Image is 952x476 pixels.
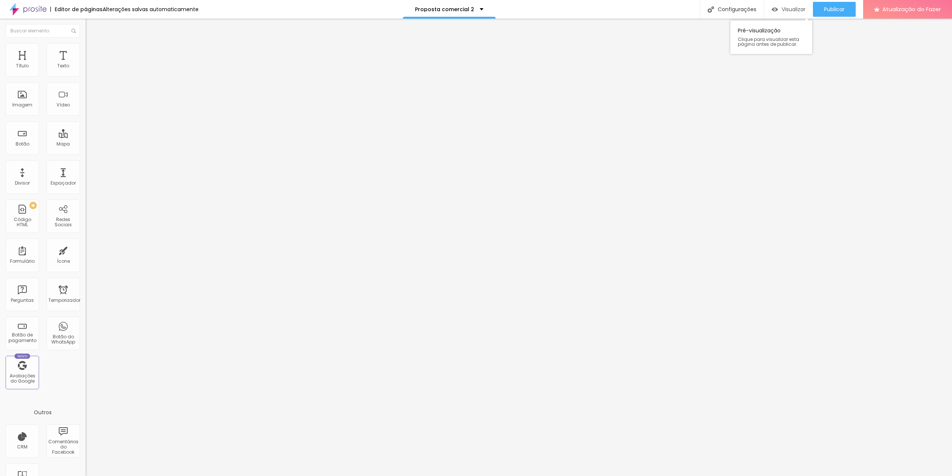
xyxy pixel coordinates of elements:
button: Visualizar [764,2,813,17]
font: Avaliações do Google [10,373,35,384]
font: Proposta comercial 2 [415,6,474,13]
font: Botão do WhatsApp [51,333,75,345]
font: Ícone [57,258,70,264]
font: Configurações [718,6,756,13]
font: Formulário [10,258,35,264]
font: Visualizar [782,6,805,13]
font: Novo [17,354,28,358]
font: Mapa [57,141,70,147]
font: Outros [34,409,52,416]
font: Texto [57,63,69,69]
font: CRM [17,444,28,450]
font: Código HTML [14,216,31,228]
font: Atualização do Fazer [882,5,941,13]
font: Botão [16,141,29,147]
font: Alterações salvas automaticamente [103,6,199,13]
font: Temporizador [48,297,80,303]
font: Clique para visualizar esta página antes de publicar. [738,36,799,47]
font: Divisor [15,180,30,186]
img: Ícone [71,29,76,33]
img: view-1.svg [772,6,778,13]
font: Imagem [12,102,32,108]
font: Comentários do Facebook [48,438,78,456]
font: Editor de páginas [55,6,103,13]
font: Pré-visualização [738,27,781,34]
font: Redes Sociais [55,216,72,228]
input: Buscar elemento [6,24,80,38]
font: Espaçador [51,180,76,186]
font: Publicar [824,6,845,13]
font: Botão de pagamento [9,332,36,343]
font: Título [16,63,29,69]
font: Vídeo [57,102,70,108]
font: Perguntas [11,297,34,303]
button: Publicar [813,2,856,17]
img: Ícone [708,6,714,13]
